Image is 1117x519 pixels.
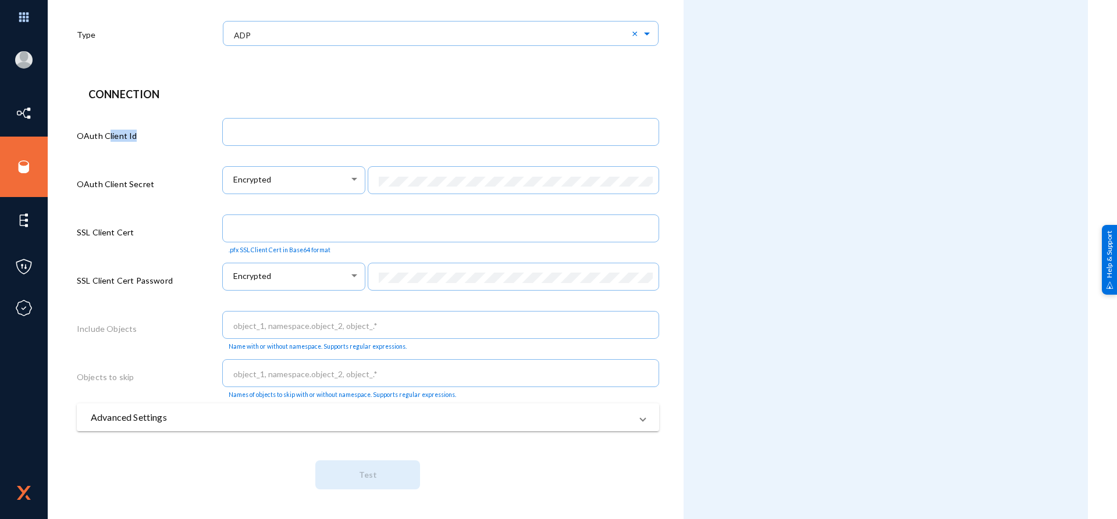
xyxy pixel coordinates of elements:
[77,323,137,335] label: Include Objects
[77,371,134,383] label: Objects to skip
[315,460,420,489] button: Test
[233,175,271,185] span: Encrypted
[229,391,456,399] mat-hint: Names of objects to skip with or without namespace. Supports regular expressions.
[91,410,631,424] mat-panel-title: Advanced Settings
[77,28,96,41] label: Type
[15,212,33,229] img: icon-elements.svg
[15,299,33,317] img: icon-compliance.svg
[77,403,659,431] mat-expansion-panel-header: Advanced Settings
[77,274,173,287] label: SSL Client Cert Password
[632,28,642,38] span: Clear all
[6,5,41,30] img: app launcher
[77,178,154,190] label: OAuth Client Secret
[233,321,653,331] input: object_1, namespace.object_2, object_.*
[359,470,377,479] span: Test
[1106,281,1114,289] img: help_support.svg
[233,271,271,281] span: Encrypted
[1102,224,1117,294] div: Help & Support
[77,130,137,142] label: OAuth Client Id
[15,105,33,122] img: icon-inventory.svg
[77,226,134,238] label: SSL Client Cert
[233,369,653,380] input: object_1, namespace.object_2, object_.*
[88,87,648,102] header: Connection
[229,343,407,350] mat-hint: Name with or without namespace. Supports regular expressions.
[15,51,33,69] img: blank-profile-picture.png
[15,158,33,176] img: icon-sources.svg
[15,258,33,275] img: icon-policies.svg
[229,246,330,254] mat-hint: .pfx SSL Client Cert in Base64 format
